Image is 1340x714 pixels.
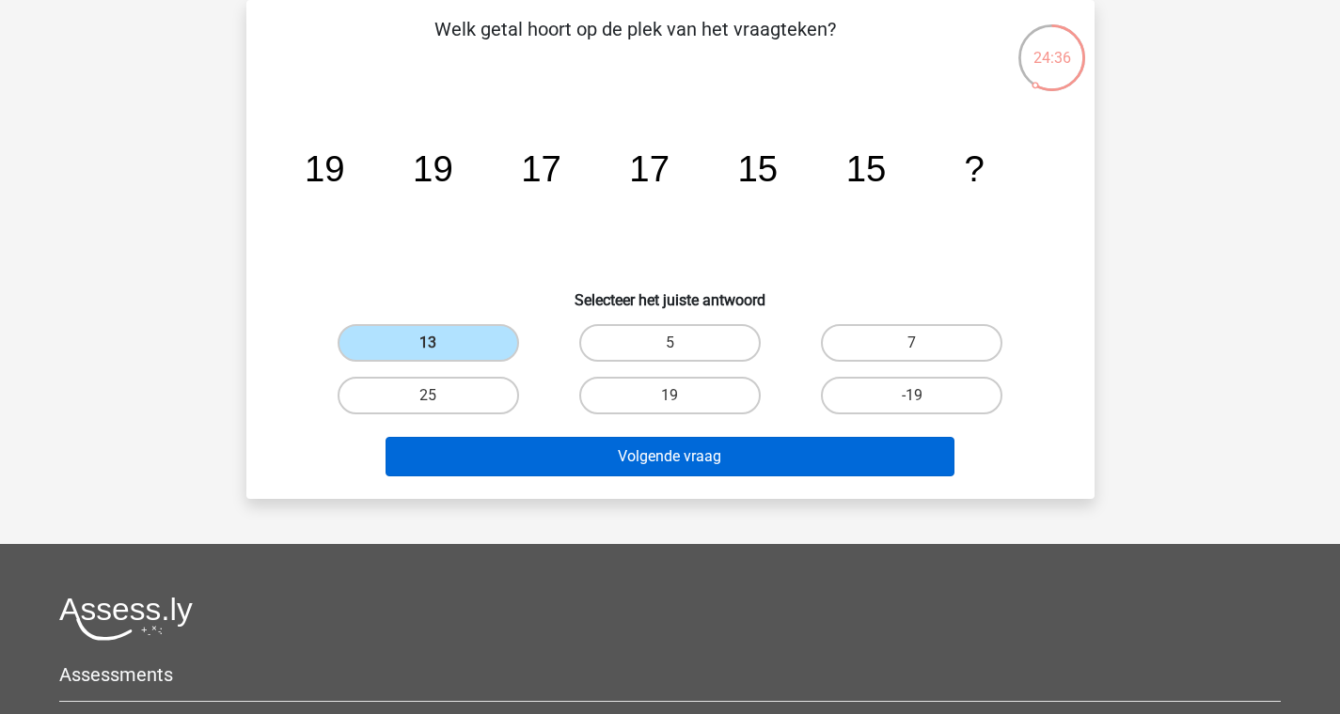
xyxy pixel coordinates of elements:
[338,377,519,414] label: 25
[821,377,1002,414] label: -19
[579,377,761,414] label: 19
[276,276,1064,309] h6: Selecteer het juiste antwoord
[386,437,954,476] button: Volgende vraag
[59,597,193,641] img: Assessly logo
[413,148,453,189] tspan: 19
[845,148,886,189] tspan: 15
[579,324,761,362] label: 5
[737,148,778,189] tspan: 15
[59,663,1281,686] h5: Assessments
[821,324,1002,362] label: 7
[521,148,561,189] tspan: 17
[1017,23,1087,70] div: 24:36
[629,148,670,189] tspan: 17
[338,324,519,362] label: 13
[276,15,994,71] p: Welk getal hoort op de plek van het vraagteken?
[304,148,344,189] tspan: 19
[964,148,984,189] tspan: ?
